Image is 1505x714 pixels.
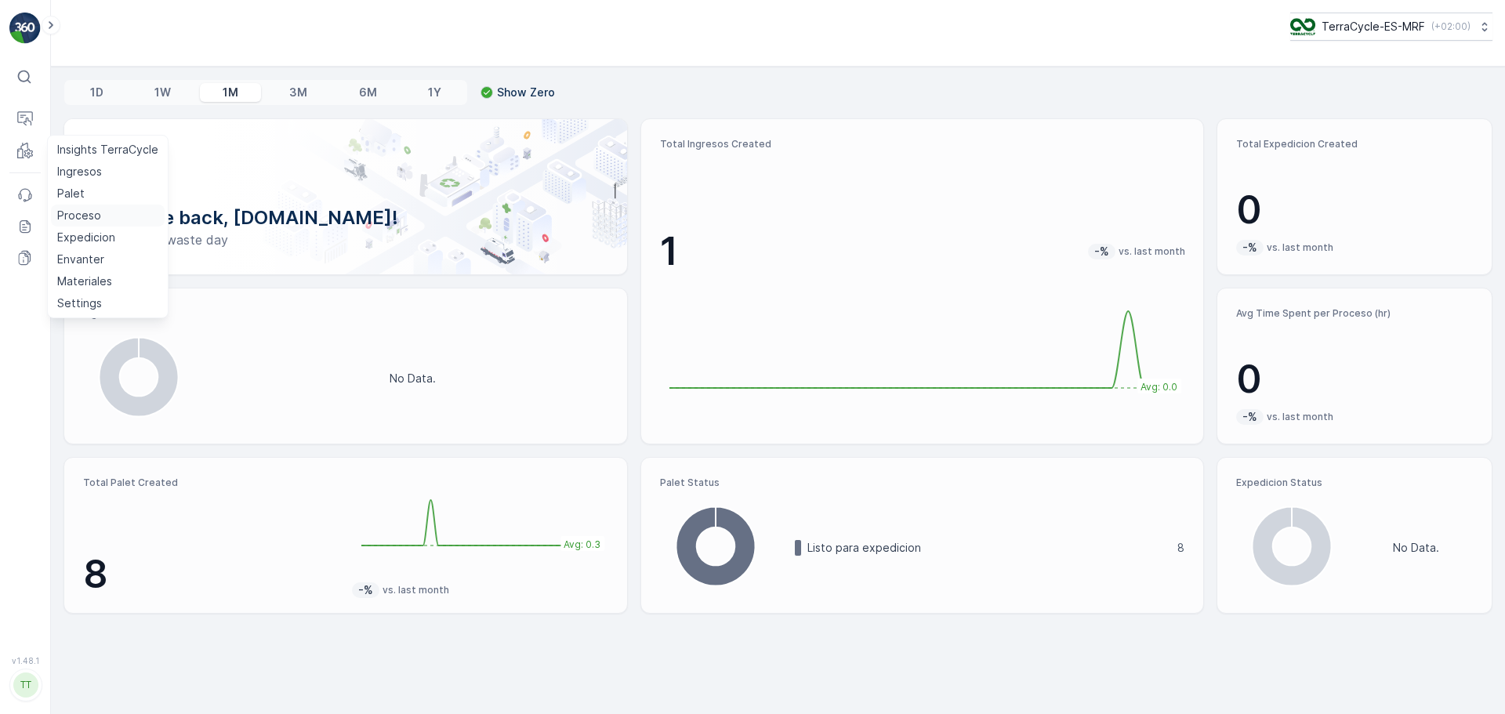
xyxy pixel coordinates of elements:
p: -% [1241,240,1259,256]
p: vs. last month [1119,245,1185,258]
p: 0 [1236,356,1473,403]
p: 6M [359,85,377,100]
p: Total Ingresos Created [660,138,1185,150]
p: vs. last month [383,584,449,596]
p: Show Zero [497,85,555,100]
div: TT [13,672,38,698]
p: 1 [660,228,678,275]
p: ( +02:00 ) [1431,20,1471,33]
p: -% [1241,409,1259,425]
p: 8 [83,551,339,598]
p: Listo para expedicion [807,540,1168,556]
p: vs. last month [1267,411,1333,423]
p: vs. last month [1267,241,1333,254]
p: Ingresos Status [83,307,608,320]
p: No Data. [1393,540,1439,556]
p: Expedicion Status [1236,477,1473,489]
p: Total Palet Created [83,477,339,489]
p: TerraCycle-ES-MRF [1322,19,1425,34]
img: TC_mwK4AaT.png [1290,18,1315,35]
button: TT [9,669,41,701]
p: Avg Time Spent per Proceso (hr) [1236,307,1473,320]
p: 1M [223,85,238,100]
p: 3M [289,85,307,100]
p: -% [1093,244,1111,259]
p: 1W [154,85,171,100]
p: Palet Status [660,477,1185,489]
p: 0 [1236,187,1473,234]
p: -% [357,582,375,598]
p: Total Expedicion Created [1236,138,1473,150]
p: Have a zero-waste day [89,230,602,249]
img: logo [9,13,41,44]
p: 1Y [428,85,441,100]
button: TerraCycle-ES-MRF(+02:00) [1290,13,1492,41]
p: 8 [1177,540,1184,556]
p: Welcome back, [DOMAIN_NAME]! [89,205,602,230]
p: 1D [90,85,103,100]
span: v 1.48.1 [9,656,41,665]
p: No Data. [390,371,436,386]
